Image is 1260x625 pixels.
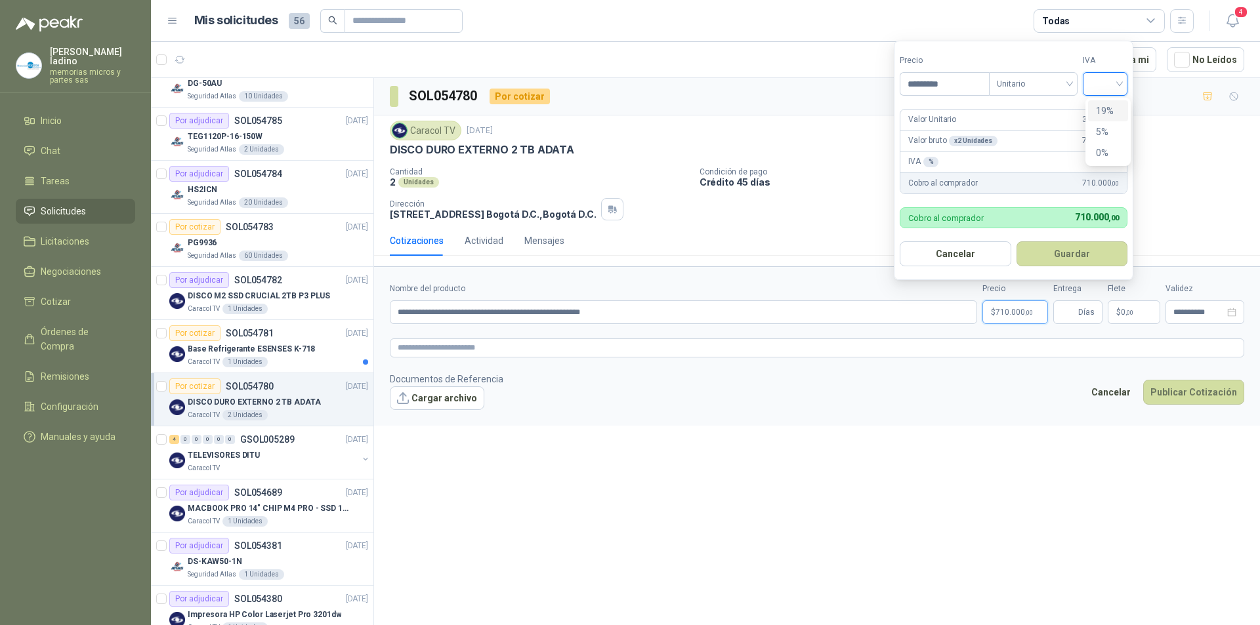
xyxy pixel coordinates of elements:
span: Configuración [41,399,98,414]
p: Crédito 45 días [700,176,1255,188]
a: Licitaciones [16,229,135,254]
span: ,00 [1111,180,1119,187]
p: Documentos de Referencia [390,372,503,386]
p: Caracol TV [188,516,220,527]
p: Caracol TV [188,304,220,314]
p: PG9936 [188,237,217,249]
div: 1 Unidades [239,569,284,580]
p: SOL054781 [226,329,274,338]
img: Company Logo [169,346,185,362]
p: $ 0,00 [1108,300,1160,324]
p: Condición de pago [700,167,1255,176]
a: Chat [16,138,135,163]
span: 0 [1121,308,1133,316]
p: [DATE] [346,540,368,552]
div: 0 [180,435,190,444]
div: Por cotizar [169,325,220,341]
span: Inicio [41,113,62,128]
p: Valor bruto [908,134,997,147]
p: Impresora HP Color Laserjet Pro 3201dw [188,609,341,621]
p: SOL054380 [234,594,282,603]
a: Por adjudicarSOL054784[DATE] Company LogoHS2ICNSeguridad Atlas20 Unidades [151,161,373,214]
span: 710.000 [1082,177,1119,190]
label: IVA [1083,54,1127,67]
img: Logo peakr [16,16,83,31]
label: Precio [900,54,989,67]
p: Seguridad Atlas [188,91,236,102]
div: 20 Unidades [239,197,288,208]
span: search [328,16,337,25]
button: Publicar Cotización [1143,380,1244,405]
p: Cantidad [390,167,689,176]
div: 19% [1088,100,1128,121]
p: Base Refrigerante ESENSES K-718 [188,343,315,355]
a: Por cotizarSOL054783[DATE] Company LogoPG9936Seguridad Atlas60 Unidades [151,214,373,267]
img: Company Logo [169,453,185,468]
label: Flete [1108,283,1160,295]
p: [DATE] [346,274,368,287]
p: Cobro al comprador [908,177,977,190]
p: [DATE] [346,433,368,446]
p: GSOL005289 [240,435,295,444]
div: % [923,157,939,167]
div: 60 Unidades [239,251,288,261]
p: SOL054381 [234,541,282,550]
p: DS-KAW50-1N [188,555,242,568]
div: 5% [1088,121,1128,142]
a: Por adjudicarSOL054785[DATE] Company LogoTEG1120P-16-150WSeguridad Atlas2 Unidades [151,108,373,161]
span: Órdenes de Compra [41,325,123,353]
div: Por cotizar [169,219,220,235]
div: 1 Unidades [222,516,268,527]
p: DISCO DURO EXTERNO 2 TB ADATA [188,396,321,409]
label: Entrega [1053,283,1102,295]
p: Seguridad Atlas [188,251,236,261]
span: ,00 [1025,309,1033,316]
a: Inicio [16,108,135,133]
div: 10 Unidades [239,91,288,102]
div: 2 Unidades [222,410,268,420]
img: Company Logo [169,240,185,256]
p: SOL054780 [226,382,274,391]
button: No Leídos [1167,47,1244,72]
span: 710.000 [1075,212,1119,222]
label: Validez [1165,283,1244,295]
a: Por cotizarSOL054781[DATE] Company LogoBase Refrigerante ESENSES K-718Caracol TV1 Unidades [151,320,373,373]
div: 0 [214,435,224,444]
button: Cancelar [1084,380,1138,405]
span: 355.000 [1082,113,1119,126]
p: DISCO M2 SSD CRUCIAL 2TB P3 PLUS [188,290,330,302]
img: Company Logo [169,506,185,521]
span: Solicitudes [41,204,86,218]
h1: Mis solicitudes [194,11,278,30]
span: $ [1116,308,1121,316]
img: Company Logo [16,53,41,78]
span: Unitario [997,74,1070,94]
span: 56 [289,13,310,29]
a: Negociaciones [16,259,135,284]
a: Manuales y ayuda [16,424,135,449]
p: Caracol TV [188,357,220,367]
div: 1 Unidades [222,304,268,314]
a: Órdenes de Compra [16,319,135,359]
a: Configuración [16,394,135,419]
div: 0 [203,435,213,444]
div: 0 [192,435,201,444]
a: Por adjudicarSOL054786[DATE] Company LogoDG-50AUSeguridad Atlas10 Unidades [151,54,373,108]
img: Company Logo [392,123,407,138]
a: Remisiones [16,364,135,389]
p: TEG1120P-16-150W [188,131,262,143]
div: Unidades [398,177,439,188]
span: Remisiones [41,369,89,384]
p: TELEVISORES DITU [188,449,260,462]
label: Precio [982,283,1048,295]
a: Solicitudes [16,199,135,224]
div: Actividad [465,233,503,248]
div: Por adjudicar [169,485,229,500]
img: Company Logo [169,134,185,150]
div: Por cotizar [169,378,220,394]
p: Valor Unitario [908,113,956,126]
span: Manuales y ayuda [41,430,115,444]
a: Por adjudicarSOL054782[DATE] Company LogoDISCO M2 SSD CRUCIAL 2TB P3 PLUSCaracol TV1 Unidades [151,267,373,320]
p: SOL054689 [234,488,282,497]
p: DISCO DURO EXTERNO 2 TB ADATA [390,143,574,157]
